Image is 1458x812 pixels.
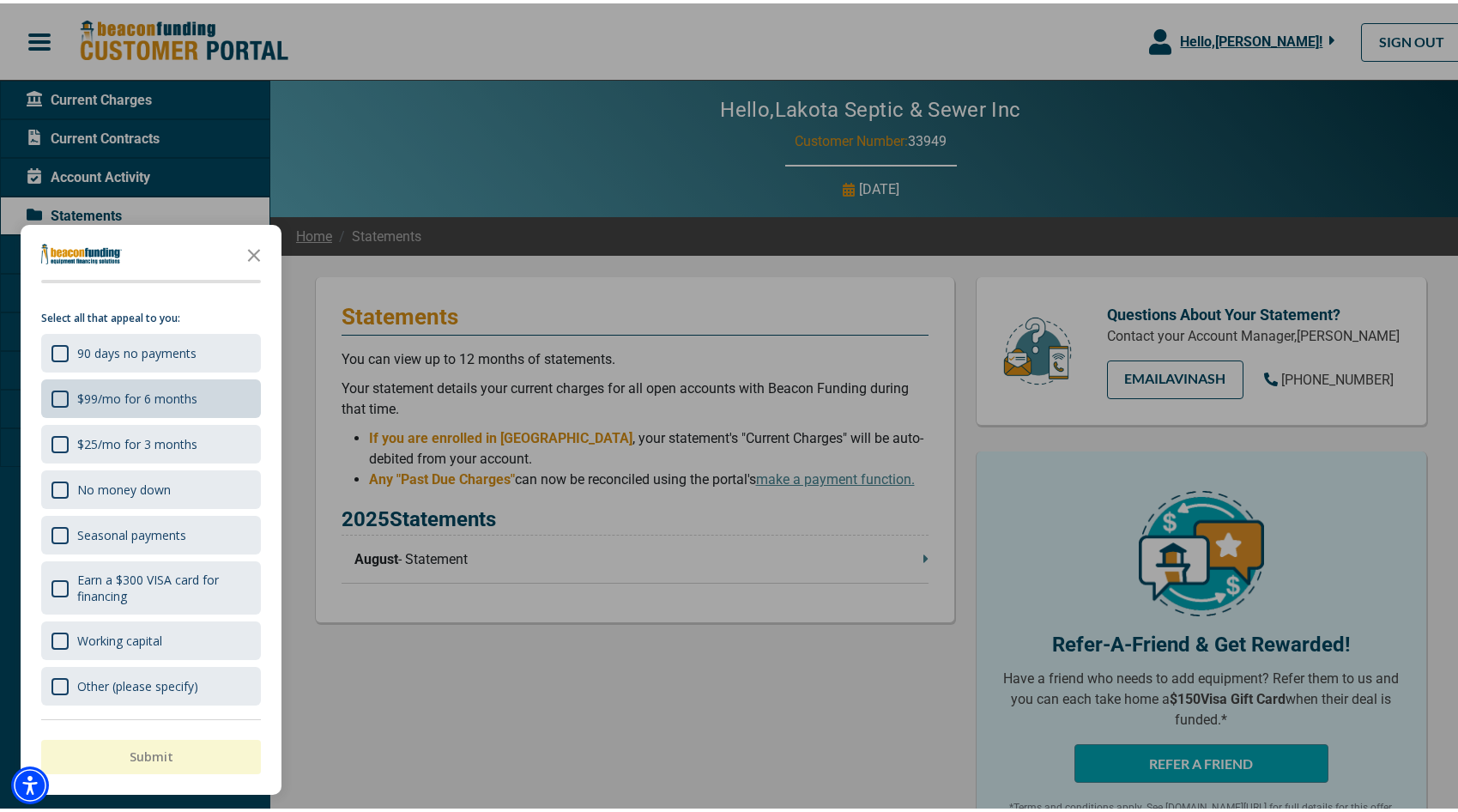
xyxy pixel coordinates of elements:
[41,618,261,657] div: Working capital
[41,376,261,415] div: $99/mo for 6 months
[41,240,122,261] img: Company logo
[41,421,261,460] div: $25/mo for 3 months
[77,478,171,494] div: No money down
[41,306,261,324] p: Select all that appeal to you:
[41,330,261,369] div: 90 days no payments
[77,433,197,449] div: $25/mo for 3 months
[77,568,251,601] div: Earn a $300 VISA card for financing
[21,221,281,791] div: Survey
[11,763,49,801] div: Accessibility Menu
[77,387,197,403] div: $99/mo for 6 months
[41,467,261,506] div: No money down
[237,233,271,268] button: Close the survey
[77,675,198,691] div: Other (please specify)
[77,524,186,540] div: Seasonal payments
[77,342,197,358] div: 90 days no payments
[41,664,261,702] div: Other (please specify)
[41,512,261,551] div: Seasonal payments
[41,558,261,611] div: Earn a $300 VISA card for financing
[41,736,261,771] button: Submit
[77,629,162,645] div: Working capital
